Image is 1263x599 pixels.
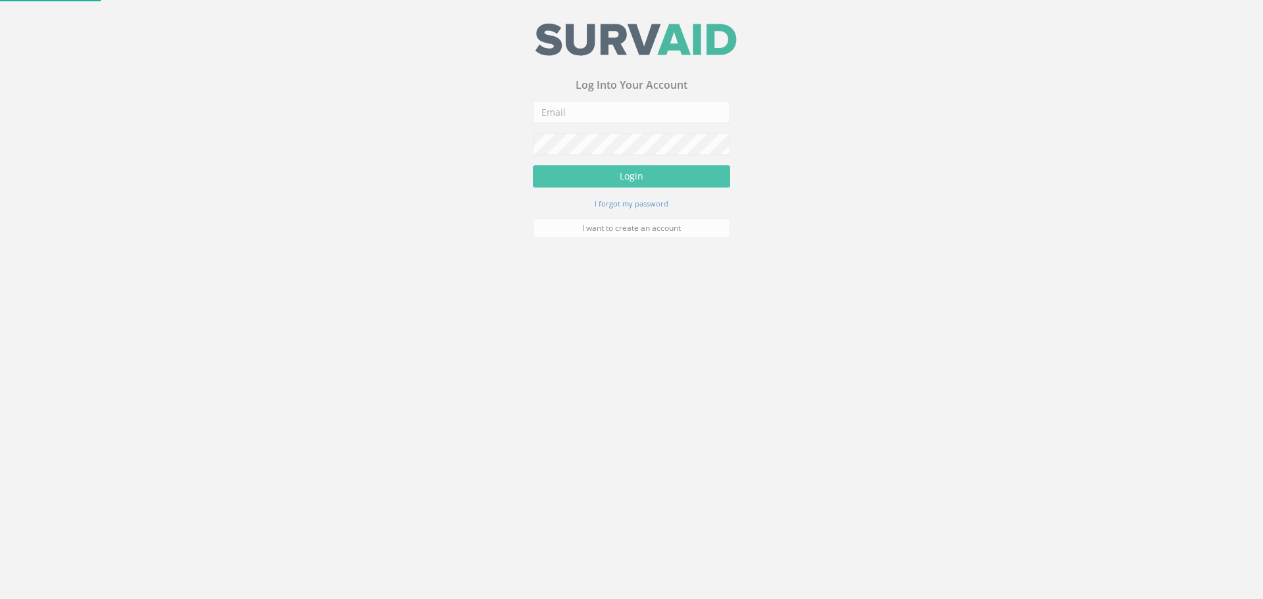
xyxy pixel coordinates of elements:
small: I forgot my password [595,202,668,212]
a: I forgot my password [595,201,668,212]
button: Login [533,168,730,191]
a: I want to create an account [533,222,730,241]
h3: Log Into Your Account [533,83,730,95]
input: Email [533,104,730,126]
